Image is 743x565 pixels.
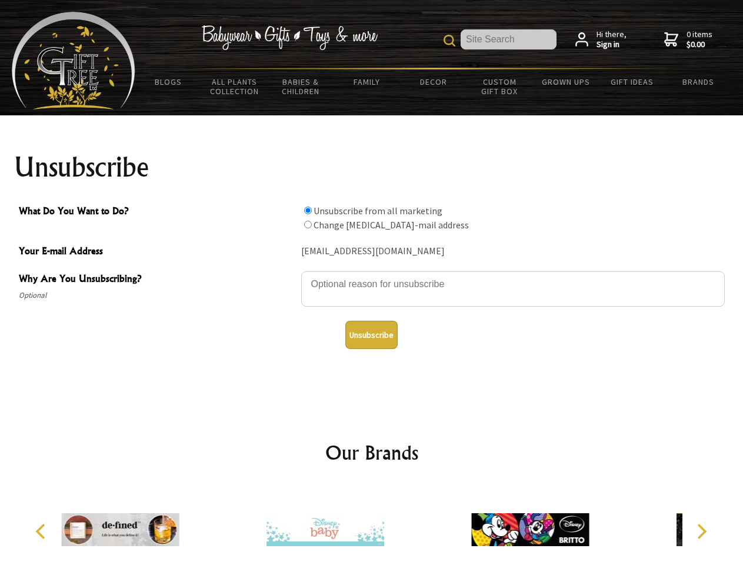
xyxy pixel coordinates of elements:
span: Hi there, [597,29,627,50]
div: [EMAIL_ADDRESS][DOMAIN_NAME] [301,242,725,261]
a: 0 items$0.00 [664,29,712,50]
a: Gift Ideas [599,69,665,94]
textarea: Why Are You Unsubscribing? [301,271,725,307]
img: product search [444,35,455,46]
span: Your E-mail Address [19,244,295,261]
a: Custom Gift Box [467,69,533,104]
span: 0 items [687,29,712,50]
a: All Plants Collection [202,69,268,104]
button: Next [688,519,714,544]
strong: $0.00 [687,39,712,50]
span: Why Are You Unsubscribing? [19,271,295,288]
img: Babyware - Gifts - Toys and more... [12,12,135,109]
a: Grown Ups [532,69,599,94]
a: Babies & Children [268,69,334,104]
button: Previous [29,519,55,544]
label: Change [MEDICAL_DATA]-mail address [314,219,469,231]
input: What Do You Want to Do? [304,221,312,228]
a: Decor [400,69,467,94]
input: Site Search [461,29,557,49]
input: What Do You Want to Do? [304,207,312,214]
a: Family [334,69,401,94]
a: Hi there,Sign in [575,29,627,50]
h2: Our Brands [24,438,720,467]
strong: Sign in [597,39,627,50]
label: Unsubscribe from all marketing [314,205,442,217]
span: What Do You Want to Do? [19,204,295,221]
a: Brands [665,69,732,94]
h1: Unsubscribe [14,153,729,181]
span: Optional [19,288,295,303]
img: Babywear - Gifts - Toys & more [201,25,378,50]
button: Unsubscribe [345,321,398,349]
a: BLOGS [135,69,202,94]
